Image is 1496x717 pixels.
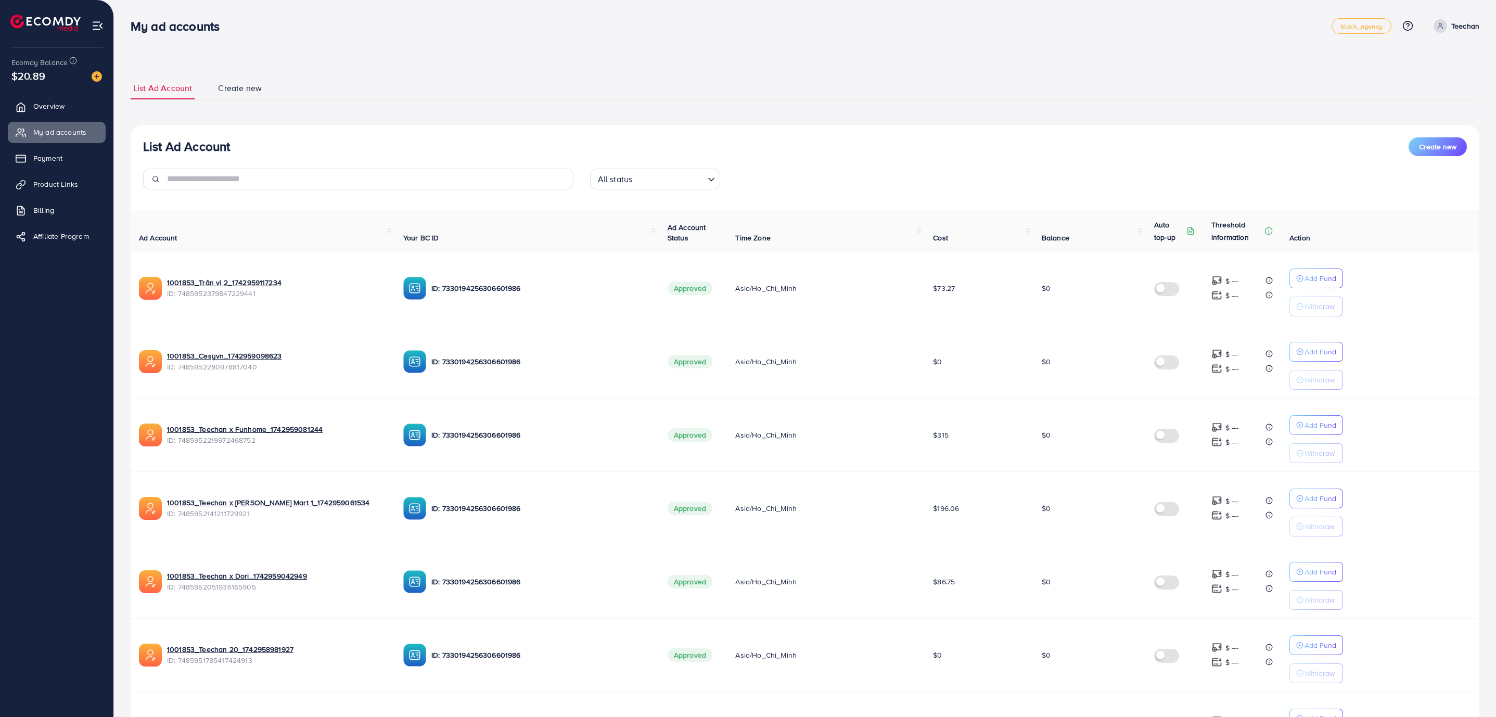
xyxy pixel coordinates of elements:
[1289,342,1343,362] button: Add Fund
[431,355,651,368] p: ID: 7330194256306601986
[1289,489,1343,508] button: Add Fund
[1419,142,1456,152] span: Create new
[1289,297,1343,316] button: Withdraw
[1042,650,1051,660] span: $0
[1042,430,1051,440] span: $0
[167,571,387,592] div: <span class='underline'>1001853_Teechan x Dori_1742959042949</span></br>7485952051936165905
[635,170,703,187] input: Search for option
[735,283,797,293] span: Asia/Ho_Chi_Minh
[1211,219,1262,244] p: Threshold information
[933,356,942,367] span: $0
[1289,562,1343,582] button: Add Fund
[668,575,712,588] span: Approved
[431,282,651,295] p: ID: 7330194256306601986
[1305,667,1335,680] p: Withdraw
[139,424,162,446] img: ic-ads-acc.e4c84228.svg
[167,582,387,592] span: ID: 7485952051936165905
[1289,233,1310,243] span: Action
[668,502,712,515] span: Approved
[92,20,104,32] img: menu
[131,19,228,34] h3: My ad accounts
[167,571,387,581] a: 1001853_Teechan x Dori_1742959042949
[1452,670,1488,709] iframe: Chat
[1211,657,1222,668] img: top-up amount
[1289,635,1343,655] button: Add Fund
[1289,663,1343,683] button: Withdraw
[139,233,177,243] span: Ad Account
[735,577,797,587] span: Asia/Ho_Chi_Minh
[167,351,387,372] div: <span class='underline'>1001853_Cesyvn_1742959098623</span></br>7485952280978817040
[403,644,426,667] img: ic-ba-acc.ded83a64.svg
[8,148,106,169] a: Payment
[1305,492,1336,505] p: Add Fund
[1225,509,1238,522] p: $ ---
[1289,415,1343,435] button: Add Fund
[933,283,955,293] span: $73.27
[139,644,162,667] img: ic-ads-acc.e4c84228.svg
[403,424,426,446] img: ic-ba-acc.ded83a64.svg
[668,281,712,295] span: Approved
[139,497,162,520] img: ic-ads-acc.e4c84228.svg
[590,169,720,189] div: Search for option
[1289,268,1343,288] button: Add Fund
[33,127,86,137] span: My ad accounts
[431,429,651,441] p: ID: 7330194256306601986
[33,205,54,215] span: Billing
[1211,363,1222,374] img: top-up amount
[1225,568,1238,581] p: $ ---
[167,435,387,445] span: ID: 7485952219972468752
[735,650,797,660] span: Asia/Ho_Chi_Minh
[167,508,387,519] span: ID: 7485952141211729921
[1042,503,1051,514] span: $0
[1289,590,1343,610] button: Withdraw
[668,648,712,662] span: Approved
[1305,594,1335,606] p: Withdraw
[1305,272,1336,285] p: Add Fund
[933,503,959,514] span: $196.06
[1305,566,1336,578] p: Add Fund
[33,231,89,241] span: Affiliate Program
[1042,356,1051,367] span: $0
[1225,583,1238,595] p: $ ---
[403,350,426,373] img: ic-ba-acc.ded83a64.svg
[1305,520,1335,533] p: Withdraw
[735,430,797,440] span: Asia/Ho_Chi_Minh
[596,172,635,187] span: All status
[167,655,387,665] span: ID: 7485951785417424913
[167,644,387,655] a: 1001853_Teechan 20_1742958981927
[735,503,797,514] span: Asia/Ho_Chi_Minh
[167,424,387,445] div: <span class='underline'>1001853_Teechan x Funhome_1742959081244</span></br>7485952219972468752
[133,82,192,94] span: List Ad Account
[1451,20,1479,32] p: Teechan
[403,570,426,593] img: ic-ba-acc.ded83a64.svg
[33,101,65,111] span: Overview
[403,233,439,243] span: Your BC ID
[1211,583,1222,594] img: top-up amount
[403,277,426,300] img: ic-ba-acc.ded83a64.svg
[167,351,387,361] a: 1001853_Cesyvn_1742959098623
[735,356,797,367] span: Asia/Ho_Chi_Minh
[167,362,387,372] span: ID: 7485952280978817040
[735,233,770,243] span: Time Zone
[1225,642,1238,654] p: $ ---
[668,222,706,243] span: Ad Account Status
[1211,275,1222,286] img: top-up amount
[1211,349,1222,360] img: top-up amount
[1211,569,1222,580] img: top-up amount
[10,15,81,31] img: logo
[1225,289,1238,302] p: $ ---
[933,430,949,440] span: $315
[1289,443,1343,463] button: Withdraw
[8,174,106,195] a: Product Links
[431,502,651,515] p: ID: 7330194256306601986
[1211,495,1222,506] img: top-up amount
[1225,421,1238,434] p: $ ---
[1042,233,1069,243] span: Balance
[668,428,712,442] span: Approved
[1225,363,1238,375] p: $ ---
[92,71,102,82] img: image
[668,355,712,368] span: Approved
[167,497,387,508] a: 1001853_Teechan x [PERSON_NAME] Mart 1_1742959061534
[33,179,78,189] span: Product Links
